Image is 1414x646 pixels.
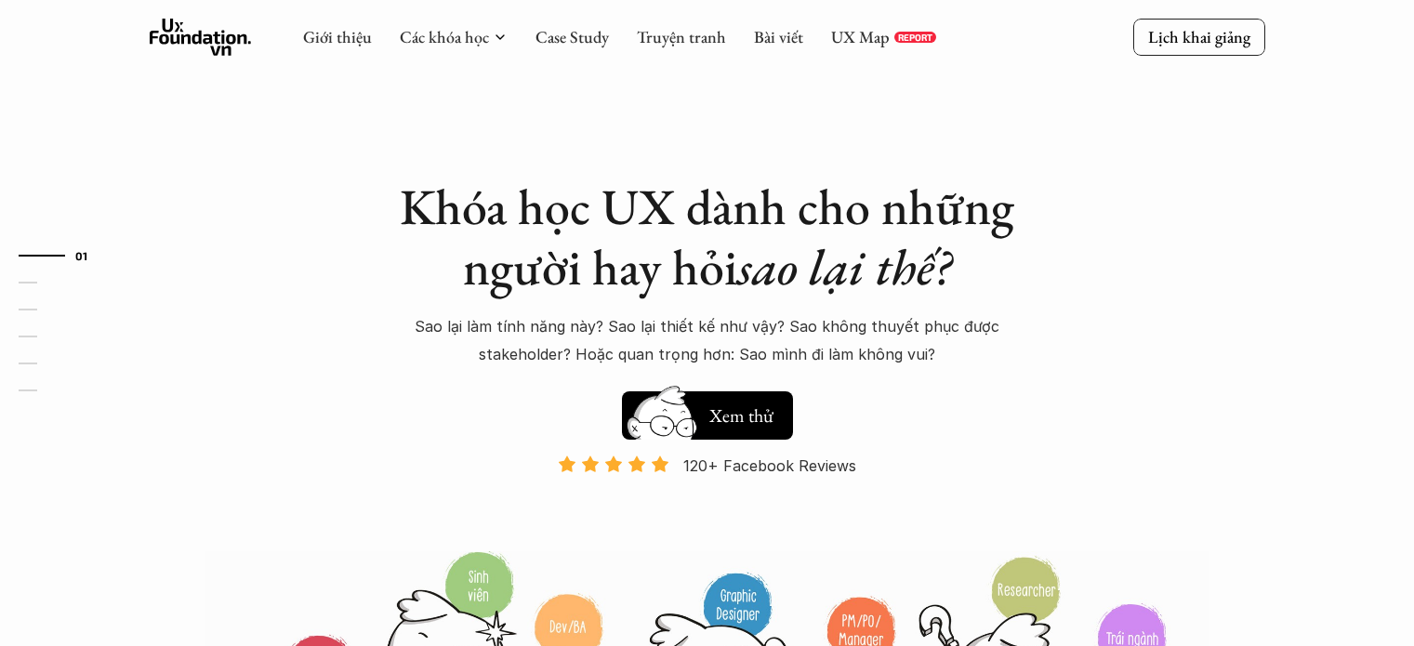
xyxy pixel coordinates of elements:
a: Truyện tranh [637,26,726,47]
a: Các khóa học [400,26,489,47]
strong: 01 [75,249,88,262]
p: Sao lại làm tính năng này? Sao lại thiết kế như vậy? Sao không thuyết phục được stakeholder? Hoặc... [391,312,1024,369]
a: REPORT [894,32,936,43]
p: 120+ Facebook Reviews [683,452,856,480]
a: Lịch khai giảng [1133,19,1265,55]
a: UX Map [831,26,890,47]
em: sao lại thế? [737,234,951,299]
p: REPORT [898,32,932,43]
a: Xem thử [622,382,793,440]
h5: Xem thử [709,402,773,428]
a: Case Study [535,26,609,47]
a: 01 [19,244,107,267]
h1: Khóa học UX dành cho những người hay hỏi [382,177,1033,297]
a: 120+ Facebook Reviews [542,455,873,548]
a: Bài viết [754,26,803,47]
p: Lịch khai giảng [1148,26,1250,47]
a: Giới thiệu [303,26,372,47]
